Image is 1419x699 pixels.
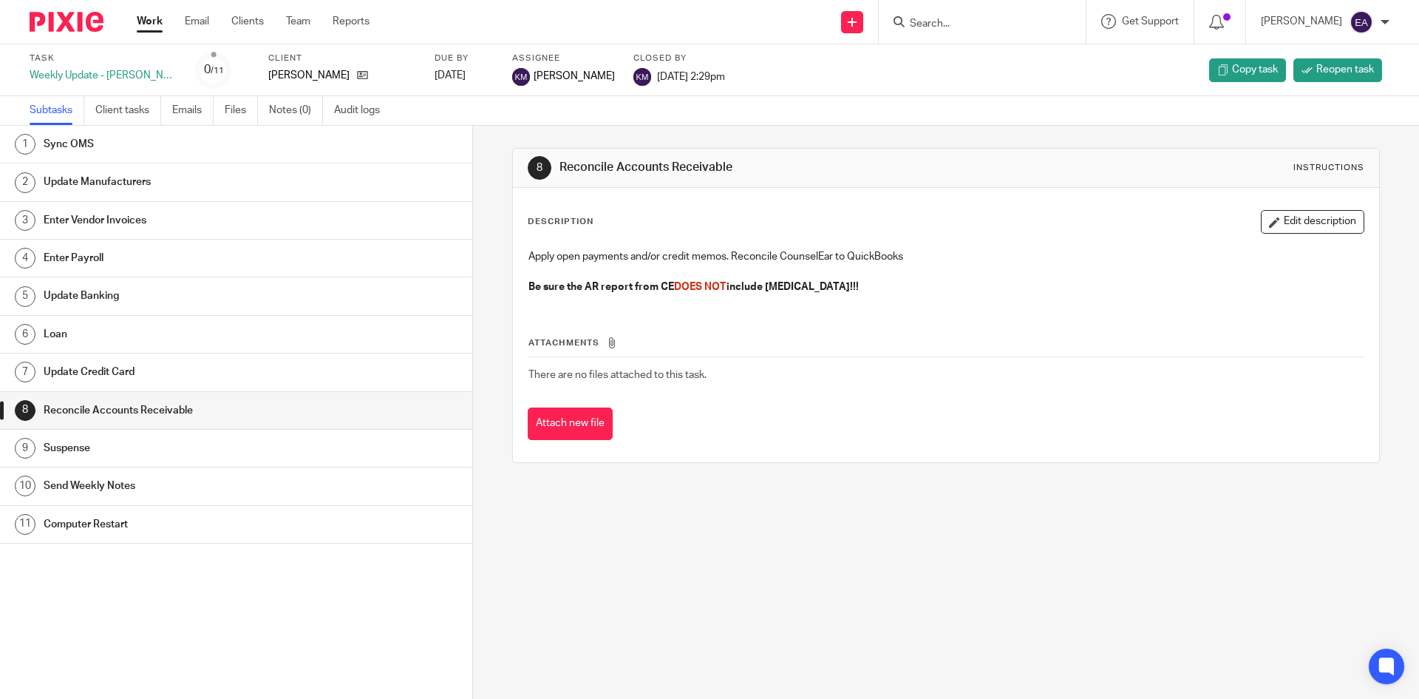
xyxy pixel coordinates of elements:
[15,476,35,496] div: 10
[44,437,320,459] h1: Suspense
[1232,62,1278,77] span: Copy task
[15,324,35,345] div: 6
[435,53,494,64] label: Due by
[268,68,350,83] p: [PERSON_NAME]
[512,68,530,86] img: svg%3E
[1261,210,1364,234] button: Edit description
[185,14,209,29] a: Email
[1261,14,1342,29] p: [PERSON_NAME]
[15,172,35,193] div: 2
[528,408,613,441] button: Attach new file
[15,134,35,155] div: 1
[30,53,177,64] label: Task
[137,14,163,29] a: Work
[512,53,615,64] label: Assignee
[1316,62,1374,77] span: Reopen task
[333,14,370,29] a: Reports
[172,96,214,125] a: Emails
[633,68,651,86] img: svg%3E
[435,68,494,83] div: [DATE]
[225,96,258,125] a: Files
[44,285,320,307] h1: Update Banking
[95,96,161,125] a: Client tasks
[30,68,177,83] div: Weekly Update - [PERSON_NAME]
[268,53,416,64] label: Client
[528,282,859,292] strong: Be sure the AR report from CE include [MEDICAL_DATA]!!!
[44,209,320,232] h1: Enter Vendor Invoices
[908,18,1041,31] input: Search
[44,399,320,422] h1: Reconcile Accounts Receivable
[674,282,726,292] span: DOES NOT
[44,133,320,155] h1: Sync OMS
[528,339,599,347] span: Attachments
[30,12,103,32] img: Pixie
[231,14,264,29] a: Clients
[204,61,224,78] div: 0
[528,249,1363,264] p: Apply open payments and/or credit memos. Reconcile CounselEar to QuickBooks
[534,69,615,84] span: [PERSON_NAME]
[1122,16,1179,27] span: Get Support
[269,96,323,125] a: Notes (0)
[15,514,35,535] div: 11
[1350,10,1373,34] img: svg%3E
[334,96,391,125] a: Audit logs
[1293,162,1364,174] div: Instructions
[44,323,320,345] h1: Loan
[15,248,35,269] div: 4
[15,210,35,231] div: 3
[44,171,320,193] h1: Update Manufacturers
[15,438,35,459] div: 9
[44,247,320,269] h1: Enter Payroll
[211,67,224,75] small: /11
[44,361,320,383] h1: Update Credit Card
[44,513,320,536] h1: Computer Restart
[1209,58,1286,82] a: Copy task
[15,286,35,307] div: 5
[633,53,725,64] label: Closed by
[528,156,551,180] div: 8
[44,475,320,497] h1: Send Weekly Notes
[528,370,707,380] span: There are no files attached to this task.
[528,216,593,228] p: Description
[657,71,725,81] span: [DATE] 2:29pm
[286,14,310,29] a: Team
[15,362,35,382] div: 7
[30,96,84,125] a: Subtasks
[1293,58,1382,82] a: Reopen task
[559,160,978,175] h1: Reconcile Accounts Receivable
[15,400,35,421] div: 8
